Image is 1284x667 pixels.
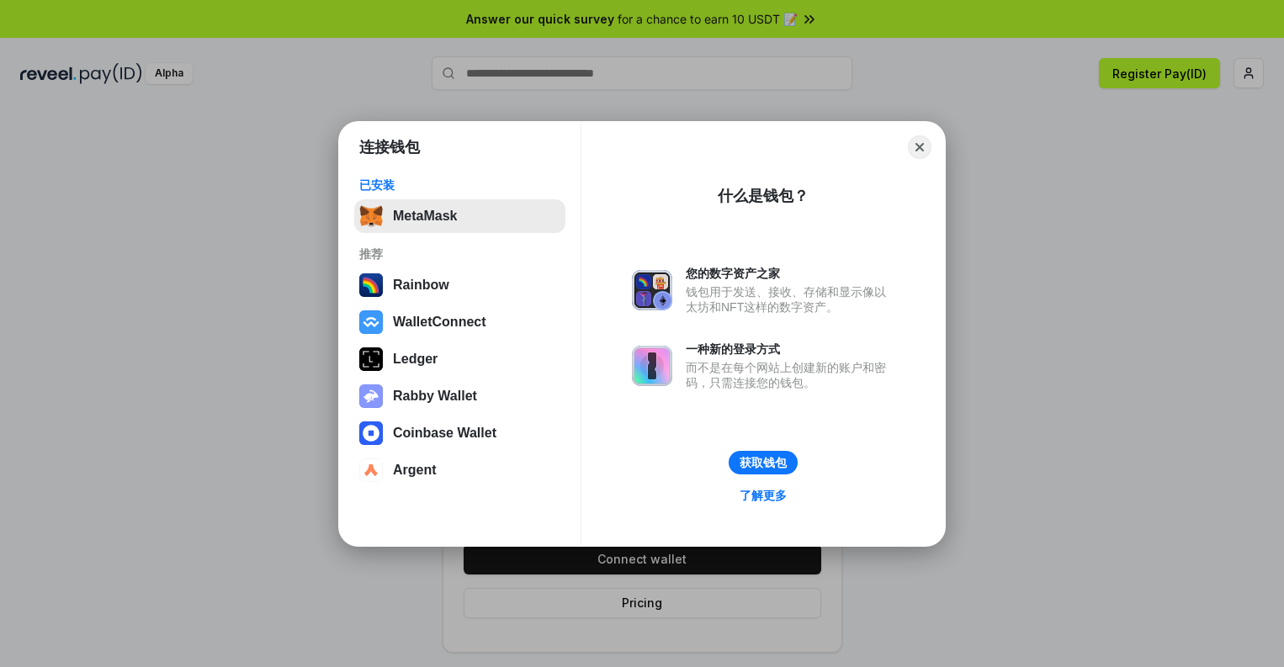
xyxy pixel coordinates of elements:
div: Rabby Wallet [393,389,477,404]
button: Rainbow [354,268,565,302]
button: MetaMask [354,199,565,233]
img: svg+xml,%3Csvg%20width%3D%2228%22%20height%3D%2228%22%20viewBox%3D%220%200%2028%2028%22%20fill%3D... [359,310,383,334]
img: svg+xml,%3Csvg%20xmlns%3D%22http%3A%2F%2Fwww.w3.org%2F2000%2Fsvg%22%20fill%3D%22none%22%20viewBox... [632,270,672,310]
img: svg+xml,%3Csvg%20width%3D%22120%22%20height%3D%22120%22%20viewBox%3D%220%200%20120%20120%22%20fil... [359,273,383,297]
button: 获取钱包 [729,451,798,474]
img: svg+xml,%3Csvg%20width%3D%2228%22%20height%3D%2228%22%20viewBox%3D%220%200%2028%2028%22%20fill%3D... [359,458,383,482]
div: 一种新的登录方式 [686,341,894,357]
button: Ledger [354,342,565,376]
a: 了解更多 [730,484,797,506]
button: Close [908,135,931,159]
img: svg+xml,%3Csvg%20xmlns%3D%22http%3A%2F%2Fwww.w3.org%2F2000%2Fsvg%22%20fill%3D%22none%22%20viewBox... [632,346,672,386]
button: Rabby Wallet [354,379,565,413]
div: 了解更多 [740,488,787,503]
h1: 连接钱包 [359,137,420,157]
button: Argent [354,453,565,487]
div: WalletConnect [393,315,486,330]
div: 什么是钱包？ [718,186,809,206]
div: 钱包用于发送、接收、存储和显示像以太坊和NFT这样的数字资产。 [686,284,894,315]
div: Ledger [393,352,438,367]
div: Rainbow [393,278,449,293]
button: Coinbase Wallet [354,416,565,450]
div: 获取钱包 [740,455,787,470]
div: Coinbase Wallet [393,426,496,441]
img: svg+xml,%3Csvg%20xmlns%3D%22http%3A%2F%2Fwww.w3.org%2F2000%2Fsvg%22%20fill%3D%22none%22%20viewBox... [359,384,383,408]
div: 您的数字资产之家 [686,266,894,281]
div: Argent [393,463,437,478]
div: 而不是在每个网站上创建新的账户和密码，只需连接您的钱包。 [686,360,894,390]
img: svg+xml,%3Csvg%20fill%3D%22none%22%20height%3D%2233%22%20viewBox%3D%220%200%2035%2033%22%20width%... [359,204,383,228]
img: svg+xml,%3Csvg%20xmlns%3D%22http%3A%2F%2Fwww.w3.org%2F2000%2Fsvg%22%20width%3D%2228%22%20height%3... [359,347,383,371]
img: svg+xml,%3Csvg%20width%3D%2228%22%20height%3D%2228%22%20viewBox%3D%220%200%2028%2028%22%20fill%3D... [359,421,383,445]
div: 已安装 [359,177,560,193]
div: MetaMask [393,209,457,224]
button: WalletConnect [354,305,565,339]
div: 推荐 [359,246,560,262]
